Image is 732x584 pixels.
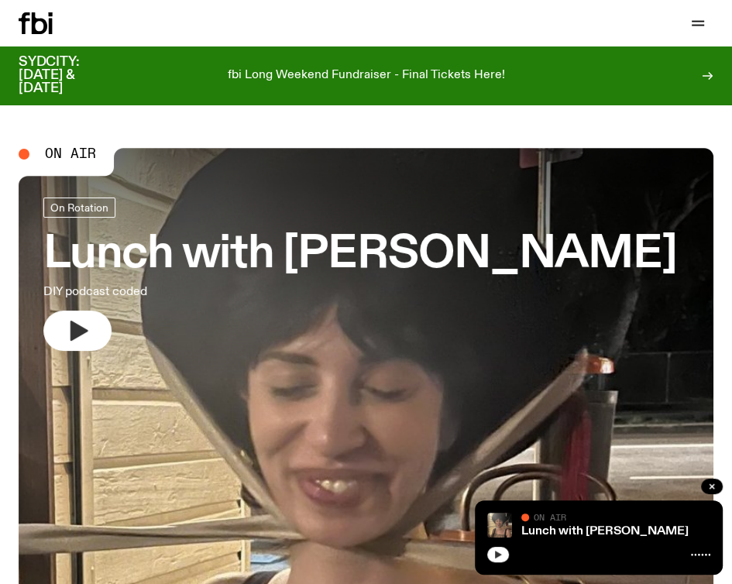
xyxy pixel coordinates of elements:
[19,56,118,95] h3: SYDCITY: [DATE] & [DATE]
[534,512,566,522] span: On Air
[43,233,676,277] h3: Lunch with [PERSON_NAME]
[43,198,676,351] a: Lunch with [PERSON_NAME]DIY podcast coded
[43,198,115,218] a: On Rotation
[43,283,440,301] p: DIY podcast coded
[50,202,108,214] span: On Rotation
[521,525,689,538] a: Lunch with [PERSON_NAME]
[228,69,505,83] p: fbi Long Weekend Fundraiser - Final Tickets Here!
[45,147,96,161] span: On Air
